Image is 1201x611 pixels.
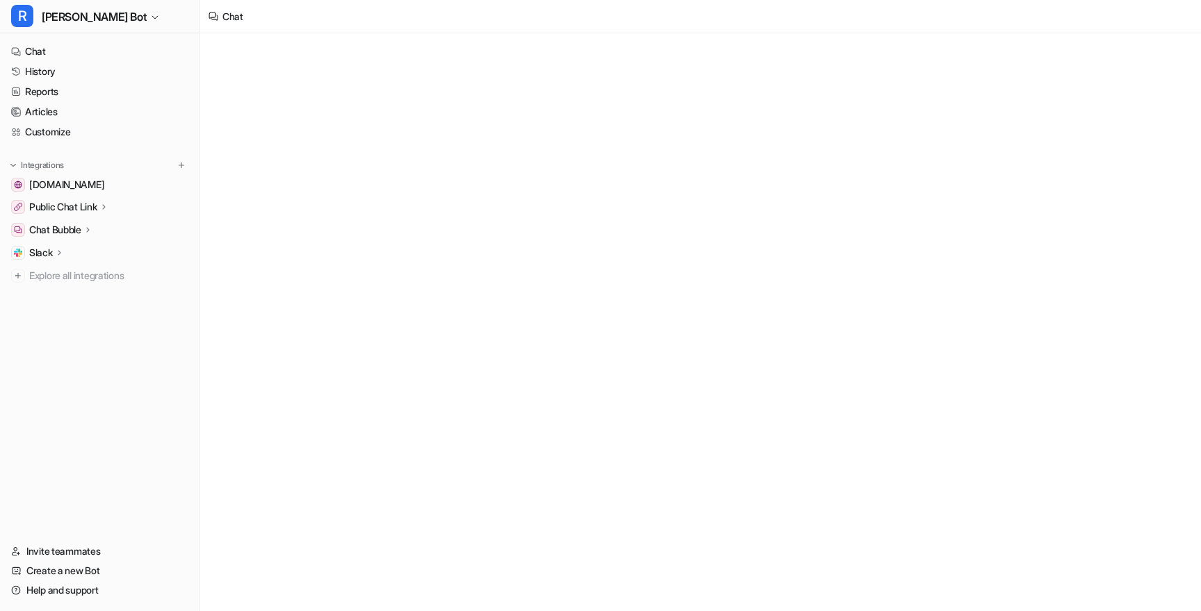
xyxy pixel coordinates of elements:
[29,178,104,192] span: [DOMAIN_NAME]
[177,160,186,170] img: menu_add.svg
[29,223,81,237] p: Chat Bubble
[11,5,33,27] span: R
[29,265,188,287] span: Explore all integrations
[6,266,194,285] a: Explore all integrations
[21,160,64,171] p: Integrations
[11,269,25,283] img: explore all integrations
[14,249,22,257] img: Slack
[6,102,194,122] a: Articles
[14,226,22,234] img: Chat Bubble
[6,122,194,142] a: Customize
[29,246,53,260] p: Slack
[6,580,194,600] a: Help and support
[6,42,194,61] a: Chat
[222,9,243,24] div: Chat
[6,62,194,81] a: History
[29,200,97,214] p: Public Chat Link
[6,82,194,101] a: Reports
[6,542,194,561] a: Invite teammates
[6,561,194,580] a: Create a new Bot
[14,203,22,211] img: Public Chat Link
[14,181,22,189] img: getrella.com
[42,7,147,26] span: [PERSON_NAME] Bot
[8,160,18,170] img: expand menu
[6,175,194,194] a: getrella.com[DOMAIN_NAME]
[6,158,68,172] button: Integrations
